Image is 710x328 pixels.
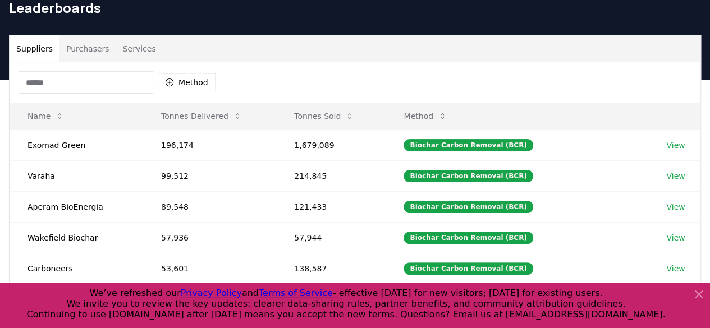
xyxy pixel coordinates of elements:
div: Biochar Carbon Removal (BCR) [404,262,533,275]
td: 196,174 [143,130,276,160]
td: 53,601 [143,253,276,284]
td: 57,944 [276,222,386,253]
div: Biochar Carbon Removal (BCR) [404,170,533,182]
button: Method [158,73,216,91]
button: Services [116,35,163,62]
div: Biochar Carbon Removal (BCR) [404,201,533,213]
a: View [666,201,685,212]
td: Wakefield Biochar [10,222,143,253]
td: Aperam BioEnergia [10,191,143,222]
button: Tonnes Delivered [152,105,251,127]
button: Tonnes Sold [285,105,363,127]
button: Name [19,105,73,127]
a: View [666,263,685,274]
div: Biochar Carbon Removal (BCR) [404,232,533,244]
a: View [666,140,685,151]
td: Varaha [10,160,143,191]
button: Purchasers [59,35,116,62]
td: 138,587 [276,253,386,284]
td: Carboneers [10,253,143,284]
td: 214,845 [276,160,386,191]
div: Biochar Carbon Removal (BCR) [404,139,533,151]
td: 57,936 [143,222,276,253]
button: Suppliers [10,35,59,62]
td: 121,433 [276,191,386,222]
td: 1,679,089 [276,130,386,160]
a: View [666,232,685,243]
a: View [666,170,685,182]
td: Exomad Green [10,130,143,160]
button: Method [395,105,456,127]
td: 99,512 [143,160,276,191]
td: 89,548 [143,191,276,222]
